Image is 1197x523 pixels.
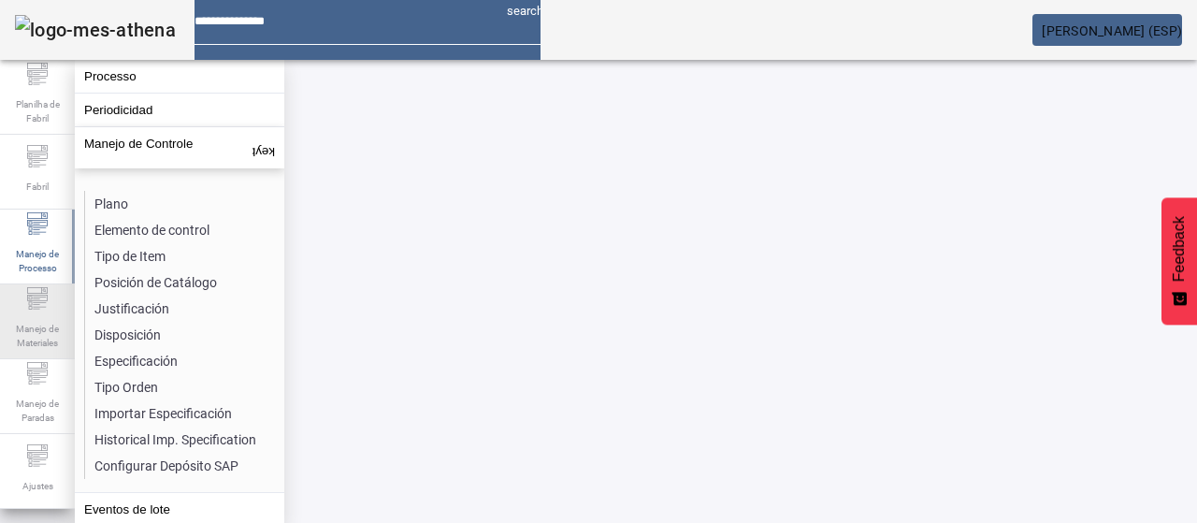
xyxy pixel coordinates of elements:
[15,15,176,45] img: logo-mes-athena
[252,137,275,159] mat-icon: keyboard_arrow_up
[9,92,65,131] span: Planilha de Fabril
[9,241,65,281] span: Manejo de Processo
[85,427,283,453] li: Historical Imp. Specification
[75,60,284,93] button: Processo
[85,296,283,322] li: Justificación
[85,322,283,348] li: Disposición
[9,316,65,356] span: Manejo de Materiales
[85,348,283,374] li: Especificación
[85,243,283,269] li: Tipo de Item
[85,191,283,217] li: Plano
[1161,197,1197,325] button: Feedback - Mostrar pesquisa
[85,269,283,296] li: Posición de Catálogo
[85,374,283,400] li: Tipo Orden
[1171,216,1188,282] span: Feedback
[85,217,283,243] li: Elemento de control
[85,400,283,427] li: Importar Especificación
[9,391,65,430] span: Manejo de Paradas
[75,94,284,126] button: Periodicidad
[17,473,59,499] span: Ajustes
[85,453,283,479] li: Configurar Depósito SAP
[75,127,284,168] button: Manejo de Controle
[1042,23,1182,38] span: [PERSON_NAME] (ESP)
[21,174,54,199] span: Fabril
